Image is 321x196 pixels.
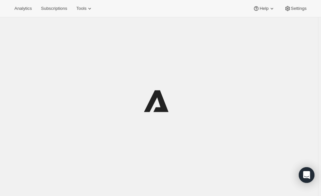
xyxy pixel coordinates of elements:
[249,4,279,13] button: Help
[259,6,268,11] span: Help
[76,6,86,11] span: Tools
[291,6,307,11] span: Settings
[299,167,314,183] div: Open Intercom Messenger
[37,4,71,13] button: Subscriptions
[14,6,32,11] span: Analytics
[41,6,67,11] span: Subscriptions
[280,4,311,13] button: Settings
[72,4,97,13] button: Tools
[10,4,36,13] button: Analytics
